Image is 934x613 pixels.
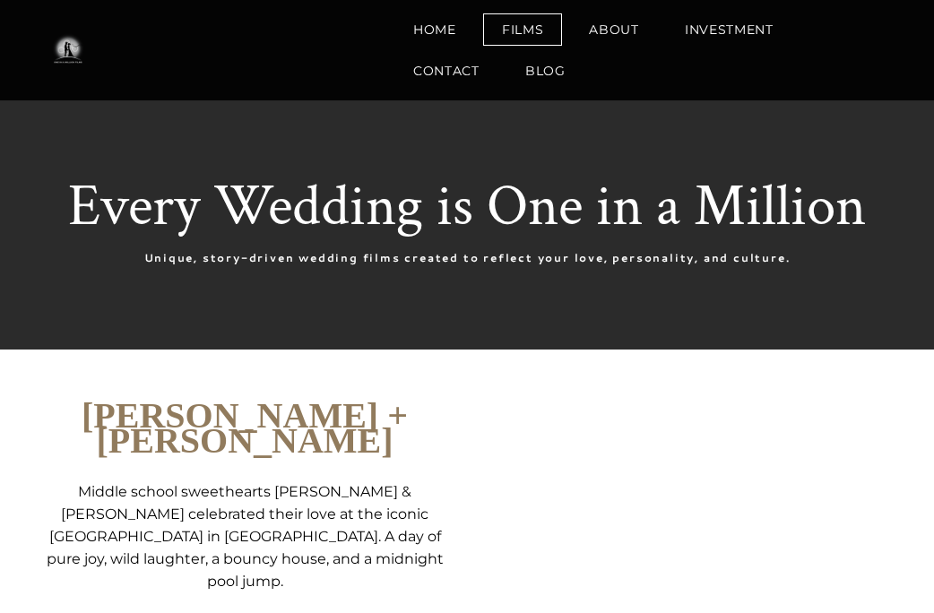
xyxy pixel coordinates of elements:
a: Contact [394,55,498,87]
a: Home [394,13,475,46]
a: About [570,13,658,46]
font: Middle school sweethearts [PERSON_NAME] & [PERSON_NAME] celebrated their love at the iconic [GEOG... [47,483,444,590]
img: One in a Million Films | Los Angeles Wedding Videographer [36,32,99,68]
h2: [PERSON_NAME] + [PERSON_NAME] [36,403,454,453]
a: Films [483,13,563,46]
iframe: Brooke + Timothy [480,403,898,581]
a: Investment [666,13,792,46]
a: BLOG [506,55,584,87]
div: Unique, story-driven wedding films created to reflect your love, personality, and culture.​ [36,252,898,264]
font: Every Wedding is One in a Million [68,168,866,245]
